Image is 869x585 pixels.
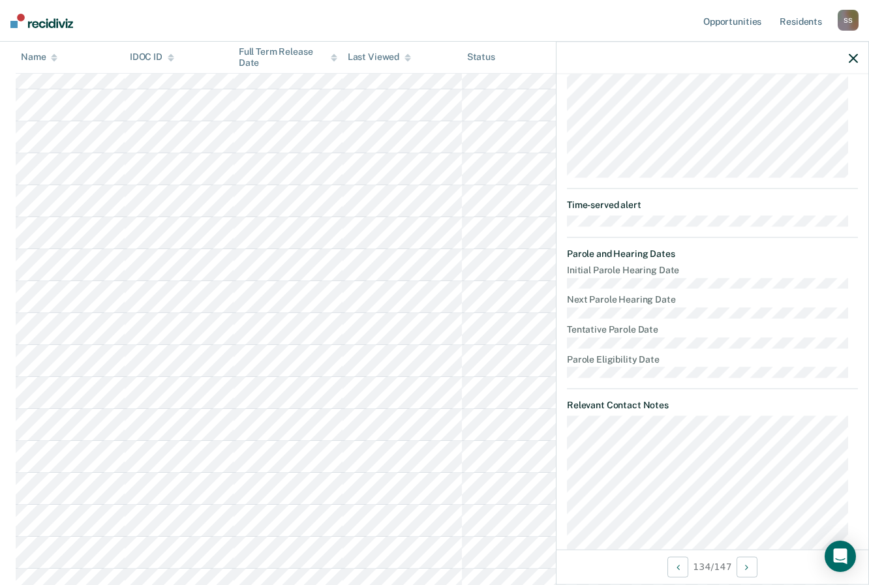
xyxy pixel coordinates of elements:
[737,556,757,577] button: Next Opportunity
[21,52,57,63] div: Name
[567,324,858,335] dt: Tentative Parole Date
[667,556,688,577] button: Previous Opportunity
[567,200,858,211] dt: Time-served alert
[467,52,495,63] div: Status
[130,52,174,63] div: IDOC ID
[567,264,858,275] dt: Initial Parole Hearing Date
[567,248,858,260] dt: Parole and Hearing Dates
[838,10,859,31] div: S S
[825,541,856,572] div: Open Intercom Messenger
[567,294,858,305] dt: Next Parole Hearing Date
[348,52,411,63] div: Last Viewed
[567,400,858,411] dt: Relevant Contact Notes
[567,353,858,365] dt: Parole Eligibility Date
[10,14,73,28] img: Recidiviz
[239,46,337,68] div: Full Term Release Date
[556,549,868,584] div: 134 / 147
